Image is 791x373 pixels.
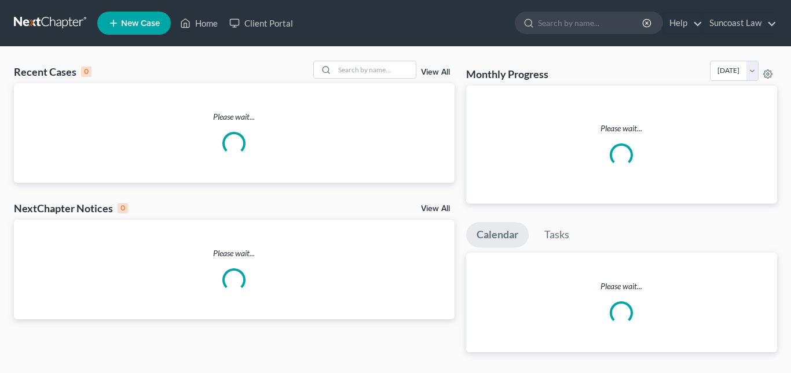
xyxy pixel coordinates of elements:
[421,205,450,213] a: View All
[14,65,91,79] div: Recent Cases
[534,222,580,248] a: Tasks
[421,68,450,76] a: View All
[14,248,455,259] p: Please wait...
[538,12,644,34] input: Search by name...
[121,19,160,28] span: New Case
[81,67,91,77] div: 0
[335,61,416,78] input: Search by name...
[704,13,777,34] a: Suncoast Law
[14,201,128,215] div: NextChapter Notices
[224,13,299,34] a: Client Portal
[466,67,548,81] h3: Monthly Progress
[14,111,455,123] p: Please wait...
[118,203,128,213] div: 0
[664,13,702,34] a: Help
[466,222,529,248] a: Calendar
[466,280,778,292] p: Please wait...
[174,13,224,34] a: Home
[475,123,768,134] p: Please wait...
